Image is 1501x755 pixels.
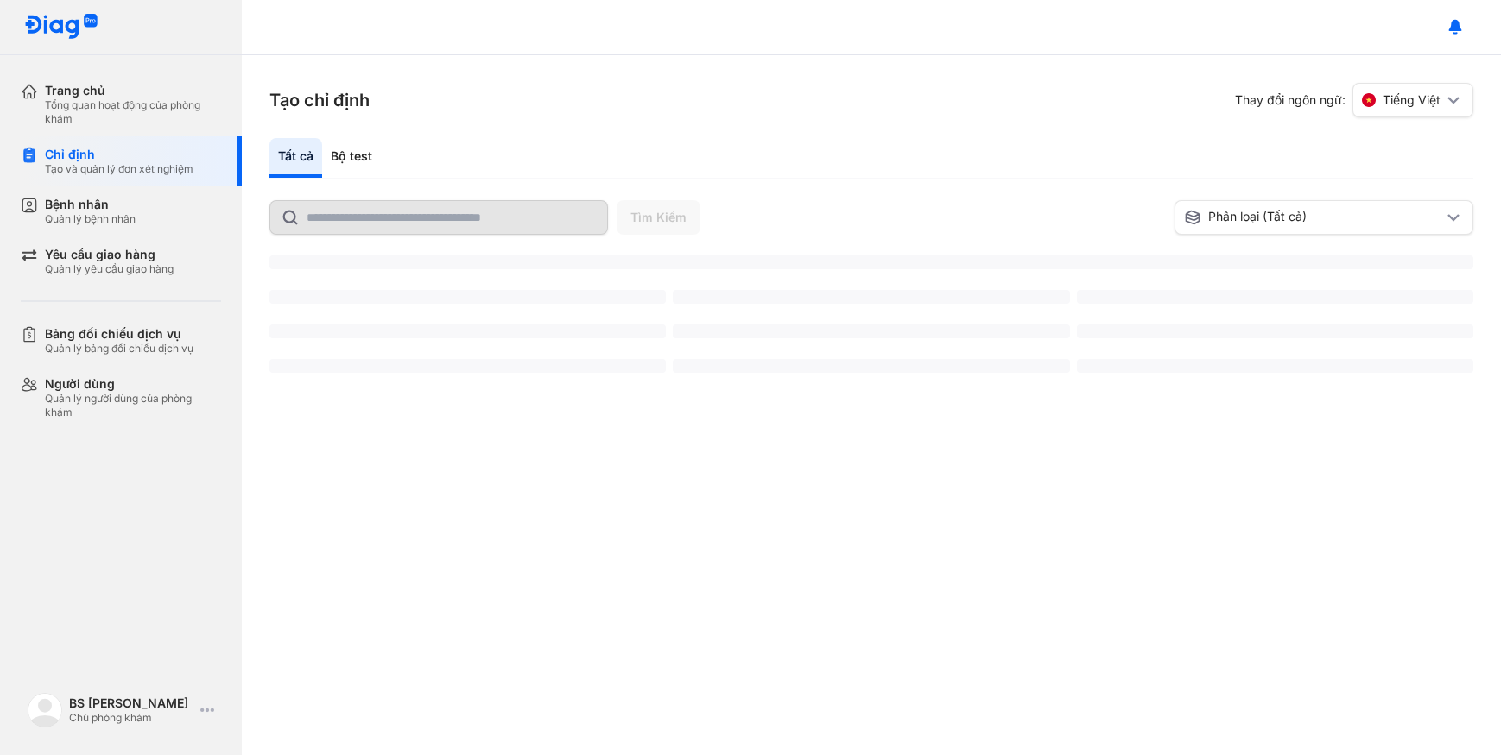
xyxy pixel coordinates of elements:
[322,138,381,178] div: Bộ test
[45,247,174,262] div: Yêu cầu giao hàng
[28,693,62,727] img: logo
[1235,83,1473,117] div: Thay đổi ngôn ngữ:
[269,324,666,338] span: ‌
[45,98,221,126] div: Tổng quan hoạt động của phòng khám
[24,14,98,41] img: logo
[45,197,136,212] div: Bệnh nhân
[269,88,370,112] h3: Tạo chỉ định
[45,162,193,176] div: Tạo và quản lý đơn xét nghiệm
[45,342,193,355] div: Quản lý bảng đối chiếu dịch vụ
[69,695,193,711] div: BS [PERSON_NAME]
[45,376,221,392] div: Người dùng
[673,324,1069,338] span: ‌
[69,711,193,725] div: Chủ phòng khám
[45,392,221,419] div: Quản lý người dùng của phòng khám
[45,262,174,276] div: Quản lý yêu cầu giao hàng
[269,138,322,178] div: Tất cả
[45,147,193,162] div: Chỉ định
[269,290,666,304] span: ‌
[617,200,700,235] button: Tìm Kiếm
[269,255,1473,269] span: ‌
[673,290,1069,304] span: ‌
[673,359,1069,373] span: ‌
[1077,324,1473,338] span: ‌
[45,83,221,98] div: Trang chủ
[45,326,193,342] div: Bảng đối chiếu dịch vụ
[1077,359,1473,373] span: ‌
[269,359,666,373] span: ‌
[1077,290,1473,304] span: ‌
[45,212,136,226] div: Quản lý bệnh nhân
